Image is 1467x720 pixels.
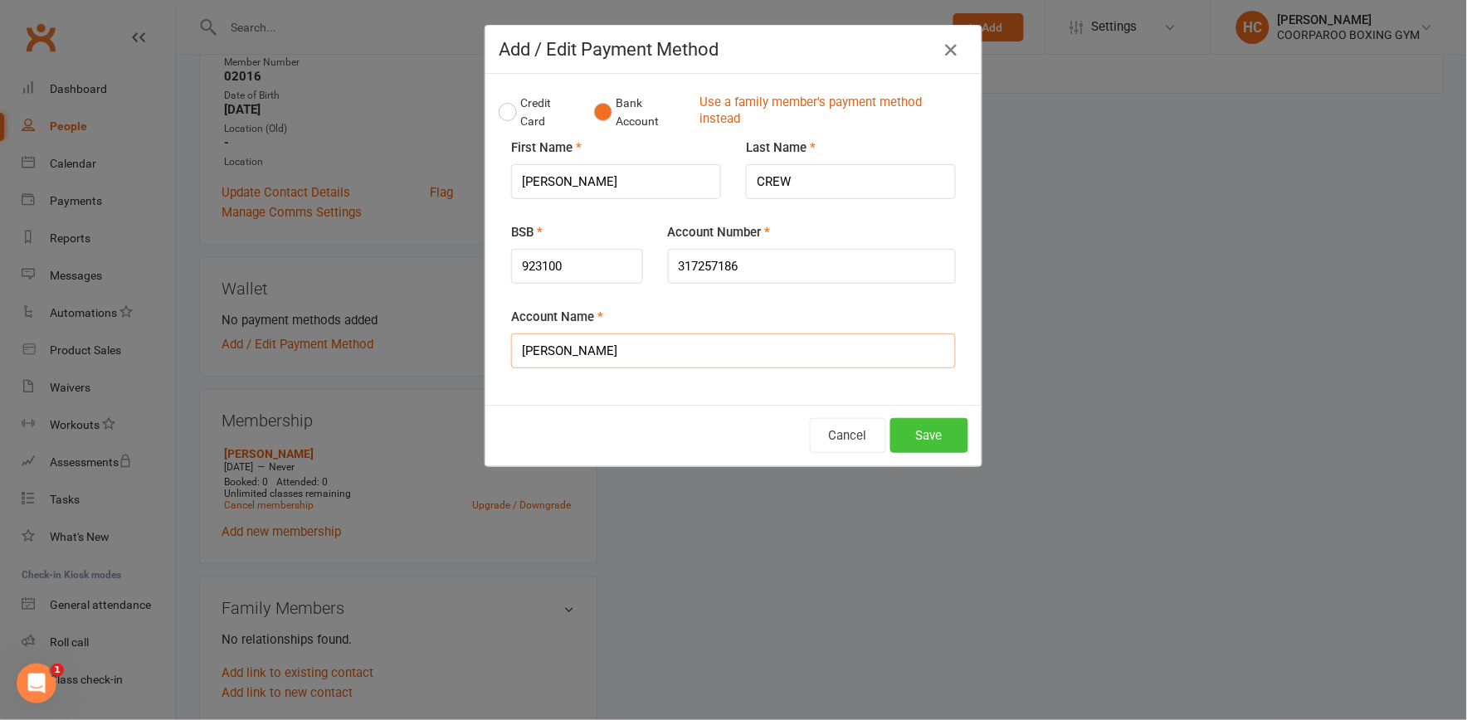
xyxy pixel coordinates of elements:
button: Bank Account [594,87,686,138]
button: Save [890,418,968,453]
span: 1 [51,664,64,677]
h4: Add / Edit Payment Method [499,39,968,60]
label: Last Name [746,138,816,158]
label: BSB [511,222,543,242]
label: Account Number [668,222,771,242]
input: NNNNNN [511,249,643,284]
button: Close [938,36,965,63]
button: Cancel [810,418,886,453]
button: Credit Card [499,87,577,138]
label: First Name [511,138,582,158]
a: Use a family member's payment method instead [699,94,960,131]
iframe: Intercom live chat [17,664,56,703]
label: Account Name [511,307,603,327]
